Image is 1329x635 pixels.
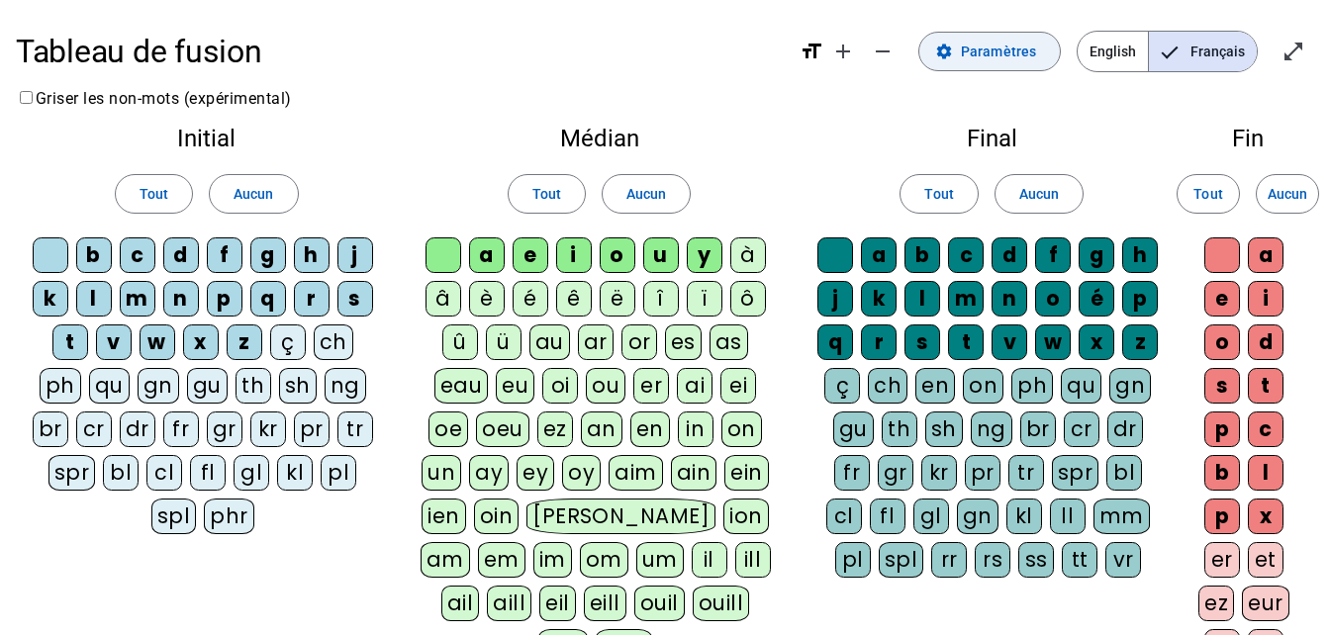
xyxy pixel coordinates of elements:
div: mm [1093,499,1150,534]
div: qu [89,368,130,404]
div: qu [1061,368,1101,404]
div: y [687,237,722,273]
button: Tout [115,174,193,214]
div: as [710,324,748,360]
div: gr [207,411,242,447]
mat-icon: open_in_full [1282,40,1305,63]
div: bl [103,455,139,491]
span: Tout [140,182,168,206]
div: j [337,237,373,273]
div: spl [879,542,924,578]
div: fr [834,455,870,491]
div: sh [925,411,963,447]
div: spl [151,499,197,534]
span: Paramètres [961,40,1036,63]
div: un [422,455,461,491]
div: spr [1052,455,1099,491]
div: ou [586,368,625,404]
div: ouil [634,586,685,621]
div: an [581,411,622,447]
mat-icon: add [831,40,855,63]
div: l [76,281,112,317]
div: th [882,411,917,447]
div: v [992,324,1027,360]
div: cl [826,499,862,534]
div: ai [677,368,712,404]
h2: Final [817,127,1167,150]
div: sh [279,368,317,404]
div: on [721,411,762,447]
div: cr [76,411,112,447]
div: d [1248,324,1283,360]
div: ez [537,411,573,447]
div: h [294,237,330,273]
div: u [643,237,679,273]
div: cr [1064,411,1099,447]
div: ê [556,281,592,317]
div: oe [428,411,468,447]
button: Aucun [995,174,1084,214]
div: x [183,324,219,360]
div: w [1035,324,1071,360]
div: ion [723,499,769,534]
div: f [207,237,242,273]
button: Augmenter la taille de la police [823,32,863,71]
div: ï [687,281,722,317]
div: fl [190,455,226,491]
div: tt [1062,542,1097,578]
div: eu [496,368,534,404]
div: ey [517,455,554,491]
div: ouill [693,586,749,621]
div: fr [163,411,199,447]
div: phr [204,499,254,534]
div: gl [913,499,949,534]
div: g [250,237,286,273]
div: t [948,324,984,360]
div: p [1204,411,1240,447]
div: gn [1109,368,1151,404]
div: eur [1242,586,1289,621]
div: on [963,368,1003,404]
div: kl [1006,499,1042,534]
div: a [1248,237,1283,273]
div: ü [486,324,522,360]
div: eau [434,368,489,404]
input: Griser les non-mots (expérimental) [20,91,33,104]
div: m [120,281,155,317]
div: ë [600,281,635,317]
div: x [1079,324,1114,360]
div: t [52,324,88,360]
div: ein [724,455,769,491]
div: br [33,411,68,447]
div: m [948,281,984,317]
div: z [227,324,262,360]
span: Aucun [1268,182,1307,206]
div: b [1204,455,1240,491]
div: gl [234,455,269,491]
div: eil [539,586,576,621]
div: ss [1018,542,1054,578]
h2: Fin [1198,127,1297,150]
div: k [861,281,897,317]
div: kr [250,411,286,447]
div: ng [325,368,366,404]
div: oi [542,368,578,404]
h2: Initial [32,127,381,150]
div: tr [1008,455,1044,491]
h2: Médian [413,127,786,150]
button: Paramètres [918,32,1061,71]
button: Diminuer la taille de la police [863,32,902,71]
div: [PERSON_NAME] [526,499,715,534]
div: gr [878,455,913,491]
div: im [533,542,572,578]
div: e [513,237,548,273]
div: p [207,281,242,317]
span: Tout [1193,182,1222,206]
div: l [904,281,940,317]
div: dr [1107,411,1143,447]
div: ô [730,281,766,317]
button: Entrer en plein écran [1274,32,1313,71]
div: kl [277,455,313,491]
div: er [633,368,669,404]
div: en [630,411,670,447]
